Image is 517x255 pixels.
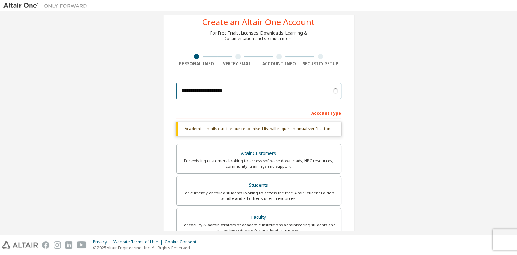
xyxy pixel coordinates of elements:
[54,241,61,249] img: instagram.svg
[259,61,300,67] div: Account Info
[181,190,337,201] div: For currently enrolled students looking to access the free Altair Student Edition bundle and all ...
[176,107,341,118] div: Account Type
[93,239,113,245] div: Privacy
[3,2,91,9] img: Altair One
[181,222,337,233] div: For faculty & administrators of academic institutions administering students and accessing softwa...
[77,241,87,249] img: youtube.svg
[181,149,337,158] div: Altair Customers
[176,122,341,136] div: Academic emails outside our recognised list will require manual verification.
[202,18,315,26] div: Create an Altair One Account
[2,241,38,249] img: altair_logo.svg
[93,245,201,251] p: © 2025 Altair Engineering, Inc. All Rights Reserved.
[165,239,201,245] div: Cookie Consent
[300,61,341,67] div: Security Setup
[217,61,259,67] div: Verify Email
[181,212,337,222] div: Faculty
[181,180,337,190] div: Students
[176,61,218,67] div: Personal Info
[42,241,49,249] img: facebook.svg
[210,30,307,42] div: For Free Trials, Licenses, Downloads, Learning & Documentation and so much more.
[113,239,165,245] div: Website Terms of Use
[65,241,72,249] img: linkedin.svg
[181,158,337,169] div: For existing customers looking to access software downloads, HPC resources, community, trainings ...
